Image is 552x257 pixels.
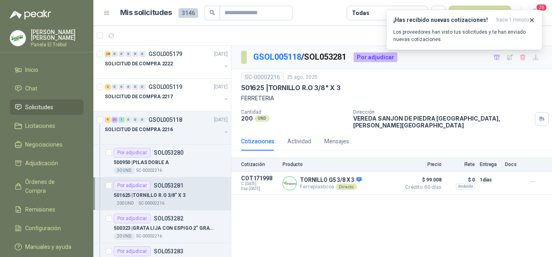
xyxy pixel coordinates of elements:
[401,175,442,185] span: $ 99.008
[114,200,137,207] div: 200 UND
[287,137,311,146] div: Actividad
[353,109,532,115] p: Dirección
[93,177,231,210] a: Por adjudicarSOL053281501625 |TORNILLO R.O 3/8" X 3200 UNDSC-00002216
[112,117,118,123] div: 31
[105,82,229,108] a: 2 0 0 0 0 0 GSOL005119[DATE] SOLICITUD DE COMPRA 2217
[241,162,278,167] p: Cotización
[241,109,347,115] p: Cantidad
[10,10,51,19] img: Logo peakr
[132,84,138,90] div: 0
[154,216,183,221] p: SOL053282
[456,183,475,190] div: Incluido
[505,162,521,167] p: Docs
[139,200,164,207] p: SC-00002216
[241,175,278,181] p: COT171998
[149,51,182,57] p: GSOL005179
[25,224,61,233] span: Configuración
[119,84,125,90] div: 0
[10,155,84,171] a: Adjudicación
[93,210,231,243] a: Por adjudicarSOL053282500323 |GRATA LIJA CON ESPIGO 2" GRANO 8020 UNDSC-00002216
[446,175,475,185] p: $ 0
[354,52,397,62] div: Por adjudicar
[336,184,357,190] div: Directo
[282,162,396,167] p: Producto
[125,84,132,90] div: 0
[283,177,296,190] img: Company Logo
[241,115,253,122] p: 200
[496,17,529,24] span: hace 1 minuto
[105,115,229,141] a: 9 31 1 0 0 0 GSOL005118[DATE] SOLICITUD DE COMPRA 2216
[25,121,55,130] span: Licitaciones
[254,115,270,122] div: UND
[112,84,118,90] div: 0
[10,81,84,96] a: Chat
[446,162,475,167] p: Flete
[125,51,132,57] div: 0
[114,159,169,166] p: 500950 | PILAS DOBLE A
[154,248,183,254] p: SOL053283
[241,72,284,82] div: SC-00002216
[31,29,84,41] p: [PERSON_NAME] [PERSON_NAME]
[132,117,138,123] div: 0
[253,52,301,62] a: GSOL005118
[449,6,511,20] button: Nueva solicitud
[253,51,347,63] p: / SOL053281
[154,183,183,188] p: SOL053281
[25,242,71,251] span: Manuales y ayuda
[25,177,76,195] span: Órdenes de Compra
[114,225,215,232] p: 500323 | GRATA LIJA CON ESPIGO 2" GRANO 80
[139,51,145,57] div: 0
[114,214,151,223] div: Por adjudicar
[393,28,535,43] p: Los proveedores han visto tus solicitudes y te han enviado nuevas cotizaciones.
[105,60,173,68] p: SOLICITUD DE COMPRA 2222
[10,239,84,255] a: Manuales y ayuda
[10,174,84,199] a: Órdenes de Compra
[120,7,172,19] h1: Mis solicitudes
[25,159,58,168] span: Adjudicación
[10,202,84,217] a: Remisiones
[119,117,125,123] div: 1
[105,49,229,75] a: 28 0 0 0 0 0 GSOL005179[DATE] SOLICITUD DE COMPRA 2222
[241,181,278,186] span: C: [DATE]
[480,175,500,185] p: 1 días
[25,103,53,112] span: Solicitudes
[214,50,228,58] p: [DATE]
[214,116,228,124] p: [DATE]
[112,51,118,57] div: 0
[214,83,228,91] p: [DATE]
[401,185,442,190] span: Crédito 60 días
[324,137,349,146] div: Mensajes
[536,4,547,11] span: 20
[136,233,162,240] p: SC-00002216
[25,84,37,93] span: Chat
[300,184,362,190] p: Ferreplasticos
[10,30,26,46] img: Company Logo
[300,177,362,184] p: TORNILLO G5 3/8 X 3
[352,9,369,17] div: Todas
[93,145,231,177] a: Por adjudicarSOL053280500950 |PILAS DOBLE A30 UNDSC-00002216
[386,10,542,50] button: ¡Has recibido nuevas cotizaciones!hace 1 minuto Los proveedores han visto tus solicitudes y te ha...
[105,51,111,57] div: 28
[25,205,55,214] span: Remisiones
[209,10,215,15] span: search
[105,117,111,123] div: 9
[154,150,183,155] p: SOL053280
[149,117,182,123] p: GSOL005118
[241,137,274,146] div: Cotizaciones
[114,233,135,240] div: 20 UND
[119,51,125,57] div: 0
[393,17,493,24] h3: ¡Has recibido nuevas cotizaciones!
[353,115,532,129] p: VEREDA SANJON DE PIEDRA [GEOGRAPHIC_DATA] , [PERSON_NAME][GEOGRAPHIC_DATA]
[105,126,173,134] p: SOLICITUD DE COMPRA 2216
[25,65,38,74] span: Inicio
[528,6,542,20] button: 20
[136,167,162,174] p: SC-00002216
[125,117,132,123] div: 0
[105,84,111,90] div: 2
[241,186,278,191] span: Exp: [DATE]
[480,162,500,167] p: Entrega
[31,42,84,47] p: Panela El Trébol
[179,8,198,18] span: 3146
[287,73,317,81] p: 25 ago, 2025
[10,62,84,78] a: Inicio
